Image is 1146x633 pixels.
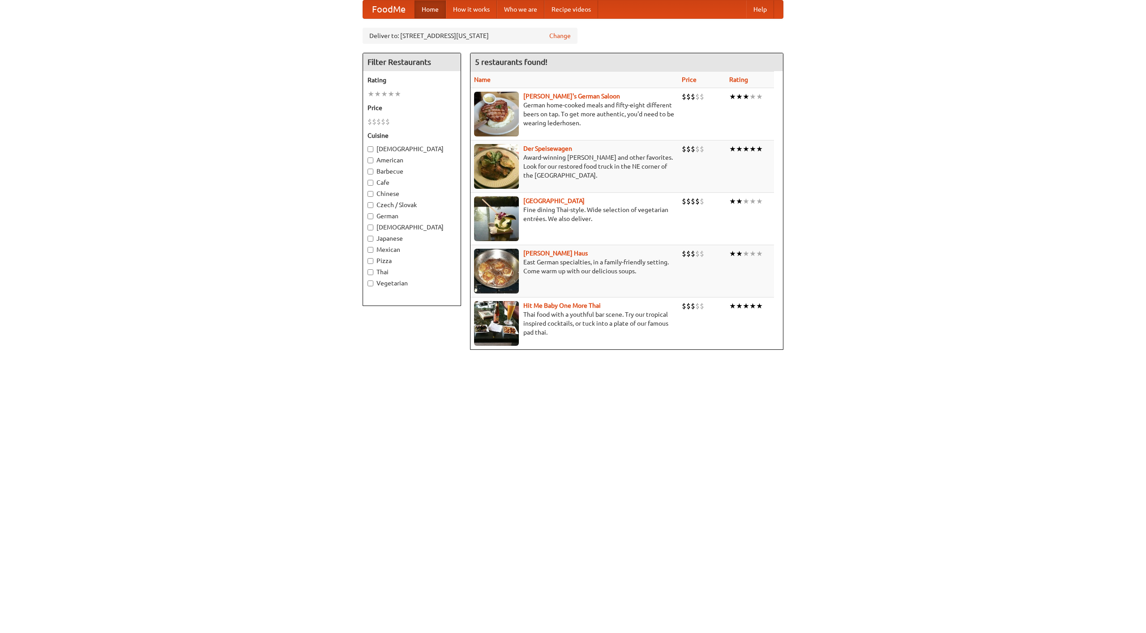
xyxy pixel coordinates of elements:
a: Help [746,0,774,18]
a: Der Speisewagen [523,145,572,152]
li: ★ [736,301,743,311]
p: Thai food with a youthful bar scene. Try our tropical inspired cocktails, or tuck into a plate of... [474,310,675,337]
li: ★ [749,92,756,102]
li: ★ [756,92,763,102]
li: ★ [756,301,763,311]
a: Name [474,76,491,83]
img: speisewagen.jpg [474,144,519,189]
li: $ [691,249,695,259]
label: German [368,212,456,221]
li: ★ [368,89,374,99]
li: $ [695,144,700,154]
li: $ [700,144,704,154]
li: $ [691,301,695,311]
li: $ [372,117,376,127]
li: $ [376,117,381,127]
li: $ [695,92,700,102]
img: kohlhaus.jpg [474,249,519,293]
p: East German specialties, in a family-friendly setting. Come warm up with our delicious soups. [474,258,675,276]
input: Pizza [368,258,373,264]
a: Change [549,31,571,40]
input: American [368,157,373,163]
input: Mexican [368,247,373,253]
a: Who we are [497,0,544,18]
label: Vegetarian [368,279,456,288]
img: satay.jpg [474,196,519,241]
h4: Filter Restaurants [363,53,461,71]
li: $ [686,301,691,311]
li: $ [686,92,691,102]
li: ★ [756,196,763,206]
h5: Cuisine [368,131,456,140]
input: Czech / Slovak [368,202,373,208]
li: ★ [743,144,749,154]
li: $ [682,249,686,259]
a: [GEOGRAPHIC_DATA] [523,197,585,204]
li: ★ [749,196,756,206]
li: ★ [743,301,749,311]
li: ★ [729,196,736,206]
li: $ [686,249,691,259]
a: [PERSON_NAME]'s German Saloon [523,93,620,100]
input: Japanese [368,236,373,242]
img: babythai.jpg [474,301,519,346]
label: [DEMOGRAPHIC_DATA] [368,223,456,232]
li: $ [381,117,385,127]
input: Barbecue [368,169,373,174]
li: ★ [736,144,743,154]
input: German [368,213,373,219]
input: Thai [368,269,373,275]
label: Chinese [368,189,456,198]
li: ★ [743,196,749,206]
a: FoodMe [363,0,415,18]
li: ★ [729,249,736,259]
label: Cafe [368,178,456,187]
a: Price [682,76,697,83]
li: ★ [756,144,763,154]
li: $ [682,301,686,311]
li: $ [682,92,686,102]
li: $ [691,92,695,102]
li: ★ [729,144,736,154]
label: American [368,156,456,165]
li: $ [682,196,686,206]
li: $ [385,117,390,127]
p: Award-winning [PERSON_NAME] and other favorites. Look for our restored food truck in the NE corne... [474,153,675,180]
li: $ [695,301,700,311]
li: ★ [736,249,743,259]
a: How it works [446,0,497,18]
li: ★ [749,249,756,259]
input: [DEMOGRAPHIC_DATA] [368,225,373,230]
li: $ [700,249,704,259]
li: $ [686,144,691,154]
li: $ [368,117,372,127]
li: ★ [736,92,743,102]
label: Mexican [368,245,456,254]
li: ★ [729,301,736,311]
li: $ [691,144,695,154]
input: [DEMOGRAPHIC_DATA] [368,146,373,152]
li: ★ [381,89,388,99]
div: Deliver to: [STREET_ADDRESS][US_STATE] [363,28,577,44]
h5: Rating [368,76,456,85]
li: $ [686,196,691,206]
b: [PERSON_NAME] Haus [523,250,588,257]
label: Czech / Slovak [368,200,456,209]
li: ★ [749,144,756,154]
input: Vegetarian [368,280,373,286]
li: $ [695,196,700,206]
a: Hit Me Baby One More Thai [523,302,601,309]
ng-pluralize: 5 restaurants found! [475,58,547,66]
li: $ [700,301,704,311]
h5: Price [368,103,456,112]
li: ★ [729,92,736,102]
li: $ [700,92,704,102]
a: Recipe videos [544,0,598,18]
li: $ [700,196,704,206]
a: Rating [729,76,748,83]
p: Fine dining Thai-style. Wide selection of vegetarian entrées. We also deliver. [474,205,675,223]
